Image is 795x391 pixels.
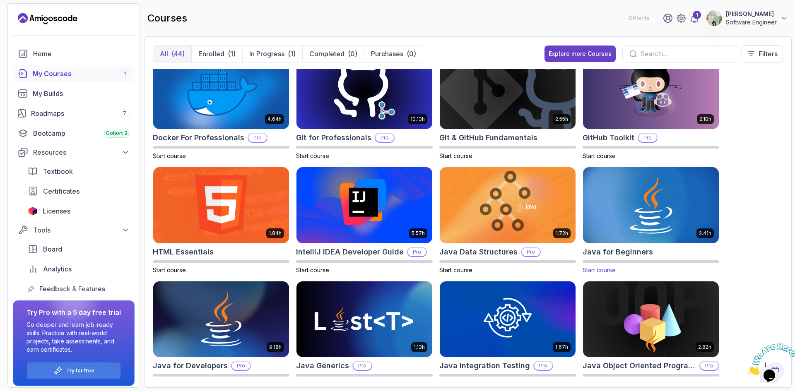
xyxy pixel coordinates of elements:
[296,132,371,144] h2: Git for Professionals
[33,225,130,235] div: Tools
[555,344,568,350] p: 1.67h
[171,49,185,59] div: (44)
[302,46,364,62] button: Completed(0)
[13,85,135,102] a: builds
[440,281,576,357] img: Java Integration Testing card
[242,46,302,62] button: In Progress(1)
[296,167,432,243] img: IntelliJ IDEA Developer Guide card
[583,360,696,372] h2: Java Object Oriented Programming
[439,132,537,144] h2: Git & GitHub Fundamentals
[296,360,349,372] h2: Java Generics
[147,12,187,25] h2: courses
[153,246,214,258] h2: HTML Essentials
[43,206,70,216] span: Licenses
[33,69,130,79] div: My Courses
[296,152,329,159] span: Start course
[410,116,425,122] p: 10.13h
[583,53,719,129] img: GitHub Toolkit card
[23,203,135,219] a: licenses
[13,105,135,122] a: roadmaps
[583,132,634,144] h2: GitHub Toolkit
[296,246,404,258] h2: IntelliJ IDEA Developer Guide
[439,246,518,258] h2: Java Data Structures
[13,223,135,237] button: Tools
[249,49,284,59] p: In Progress
[364,46,423,62] button: Purchases(0)
[106,130,128,137] span: Cohort 3
[269,230,282,237] p: 1.84h
[43,166,73,176] span: Textbook
[580,165,722,245] img: Java for Beginners card
[153,53,289,129] img: Docker For Professionals card
[699,230,711,237] p: 2.41h
[33,89,130,98] div: My Builds
[439,152,472,159] span: Start course
[629,14,649,22] p: 0 Points
[583,246,653,258] h2: Java for Beginners
[13,65,135,82] a: courses
[3,3,55,36] img: Chat attention grabber
[689,13,699,23] a: 1
[583,281,719,357] img: Java Object Oriented Programming card
[33,49,130,59] div: Home
[353,362,371,370] p: Pro
[191,46,242,62] button: Enrolled(1)
[583,266,616,273] span: Start course
[248,134,267,142] p: Pro
[28,207,38,215] img: jetbrains icon
[296,53,432,129] img: Git for Professionals card
[13,125,135,142] a: bootcamp
[160,49,168,59] p: All
[439,266,472,273] span: Start course
[153,360,228,372] h2: Java for Developers
[23,163,135,180] a: textbook
[348,49,357,59] div: (0)
[408,248,426,256] p: Pro
[66,367,94,374] a: Try for free
[123,110,126,117] span: 7
[33,128,130,138] div: Bootcamp
[31,108,130,118] div: Roadmaps
[26,362,121,379] button: Try for free
[534,362,552,370] p: Pro
[638,134,657,142] p: Pro
[555,116,568,122] p: 2.55h
[26,321,121,354] p: Go deeper and learn job-ready skills. Practice with real-world projects, take assessments, and ea...
[23,241,135,257] a: board
[556,230,568,237] p: 1.72h
[583,152,616,159] span: Start course
[549,50,612,58] div: Explore more Courses
[23,281,135,297] a: feedback
[228,49,236,59] div: (1)
[693,11,701,19] div: 1
[198,49,224,59] p: Enrolled
[296,281,432,357] img: Java Generics card
[544,46,616,62] a: Explore more Courses
[440,53,576,129] img: Git & GitHub Fundamentals card
[726,18,777,26] p: Software Engineer
[706,10,788,26] button: user profile image[PERSON_NAME]Software Engineer
[640,49,731,59] input: Search...
[23,261,135,277] a: analytics
[296,266,329,273] span: Start course
[706,10,722,26] img: user profile image
[13,46,135,62] a: home
[13,145,135,160] button: Resources
[153,132,244,144] h2: Docker For Professionals
[726,10,777,18] p: [PERSON_NAME]
[23,183,135,199] a: certificates
[440,167,576,243] img: Java Data Structures card
[742,45,783,62] button: Filters
[267,116,282,122] p: 4.64h
[232,362,250,370] p: Pro
[43,244,62,254] span: Board
[699,116,711,122] p: 2.10h
[309,49,344,59] p: Completed
[153,46,191,62] button: All(44)
[39,284,105,294] span: Feedback & Features
[153,167,289,243] img: HTML Essentials card
[414,344,425,350] p: 1.13h
[153,281,289,357] img: Java for Developers card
